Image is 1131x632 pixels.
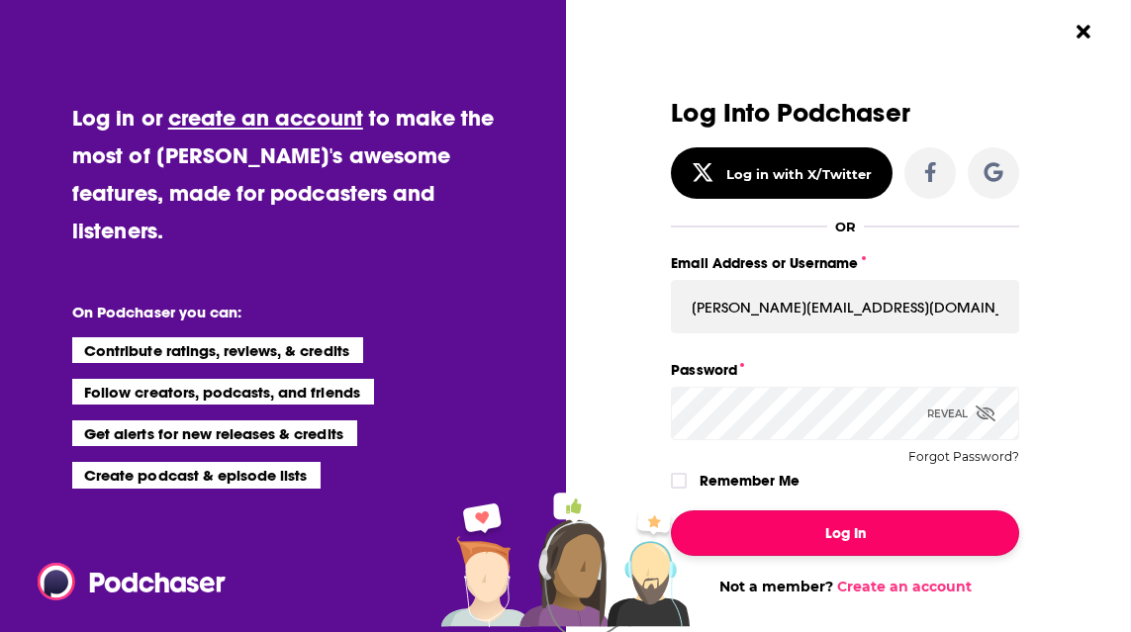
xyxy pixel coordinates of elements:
[38,563,212,600] a: Podchaser - Follow, Share and Rate Podcasts
[72,303,468,321] li: On Podchaser you can:
[38,563,228,600] img: Podchaser - Follow, Share and Rate Podcasts
[671,147,893,199] button: Log in with X/Twitter
[908,450,1019,464] button: Forgot Password?
[168,104,363,132] a: create an account
[671,99,1019,128] h3: Log Into Podchaser
[671,280,1019,333] input: Email Address or Username
[837,578,972,595] a: Create an account
[1065,13,1102,50] button: Close Button
[927,387,995,440] div: Reveal
[726,166,872,182] div: Log in with X/Twitter
[700,468,800,494] label: Remember Me
[72,462,321,488] li: Create podcast & episode lists
[671,510,1019,556] button: Log In
[671,250,1019,276] label: Email Address or Username
[72,337,363,363] li: Contribute ratings, reviews, & credits
[671,357,1019,383] label: Password
[835,219,856,234] div: OR
[72,420,356,446] li: Get alerts for new releases & credits
[671,578,1019,595] div: Not a member?
[72,379,374,405] li: Follow creators, podcasts, and friends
